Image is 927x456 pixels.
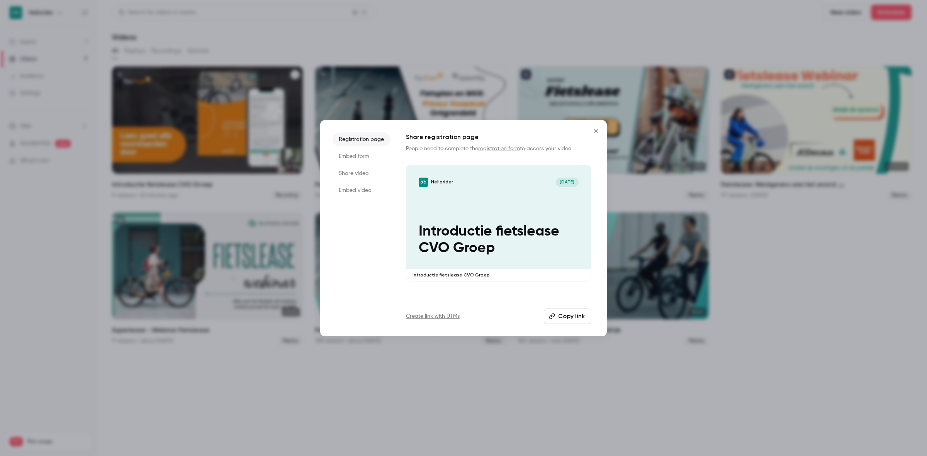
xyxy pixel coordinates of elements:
p: Hellorider [431,179,453,185]
li: Embed video [333,183,390,197]
h1: Share registration page [406,132,591,142]
button: Close [588,123,604,139]
span: [DATE] [556,178,579,187]
p: Introductie fietslease CVO Groep [413,272,585,278]
a: Create link with UTMs [406,312,460,320]
img: Introductie fietslease CVO Groep [419,178,428,187]
li: Registration page [333,132,390,146]
li: Share video [333,166,390,180]
a: Introductie fietslease CVO GroepHellorider[DATE]Introductie fietslease CVO GroepIntroductie fiets... [406,165,591,282]
p: Introductie fietslease CVO Groep [419,223,579,257]
li: Embed form [333,149,390,163]
button: Copy link [544,309,591,324]
a: registration form [478,146,520,151]
p: People need to complete the to access your video [406,145,591,153]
